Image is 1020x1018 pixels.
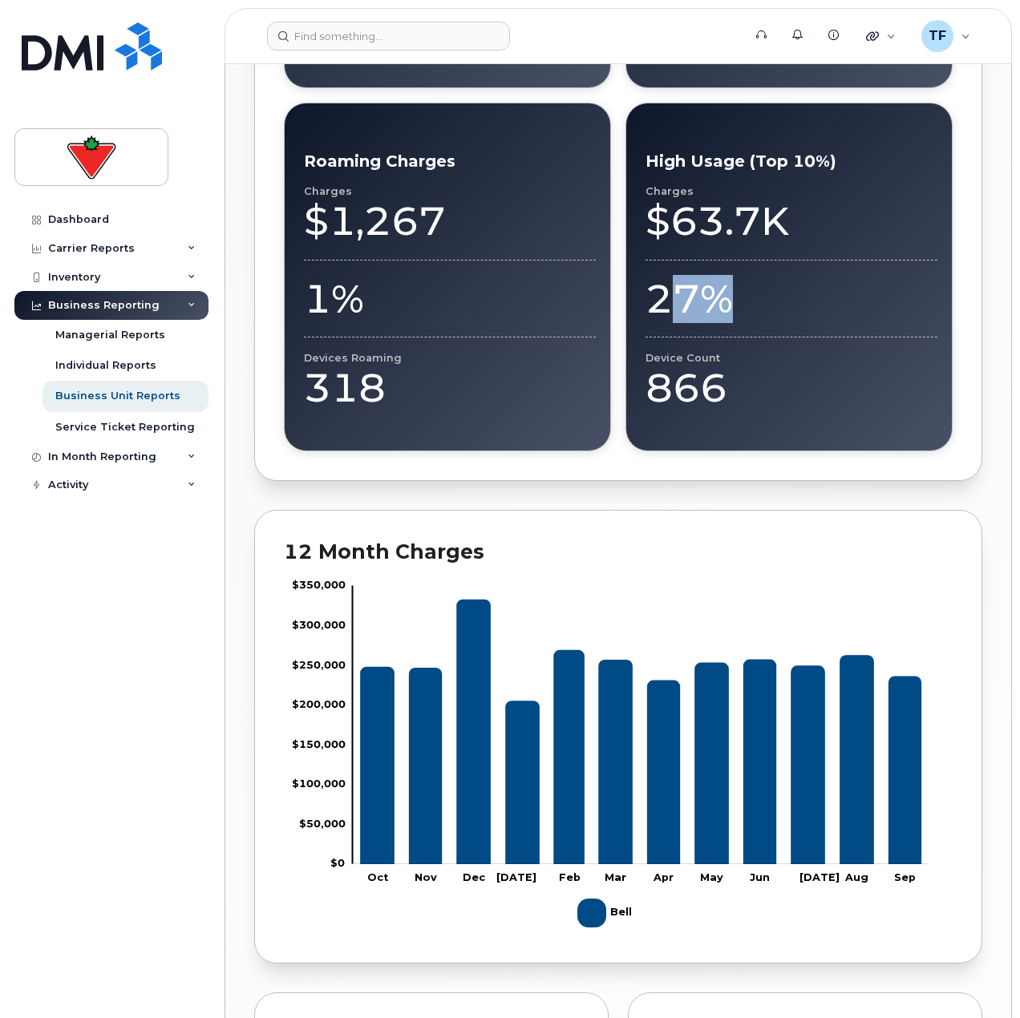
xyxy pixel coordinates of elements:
[292,778,346,790] tspan: $100,000
[646,185,937,197] div: Charges
[267,22,510,50] input: Find something...
[292,580,346,592] tspan: $350,000
[910,20,982,52] div: Tyler Federowich
[304,151,596,171] h3: Roaming Charges
[496,871,536,883] tspan: [DATE]
[299,818,346,830] tspan: $50,000
[292,698,346,710] tspan: $200,000
[929,26,946,46] span: TF
[646,364,937,412] div: 866
[292,659,346,671] tspan: $250,000
[284,539,953,564] h2: 12 Month Charges
[304,352,596,364] div: Devices Roaming
[304,185,596,197] div: Charges
[577,892,635,934] g: Legend
[646,352,937,364] div: Device Count
[360,600,921,864] g: Bell
[894,871,916,883] tspan: Sep
[292,619,346,631] tspan: $300,000
[577,892,635,934] g: Bell
[304,197,596,245] div: $1,267
[605,871,626,883] tspan: Mar
[799,871,840,883] tspan: [DATE]
[304,364,596,412] div: 318
[646,275,937,323] div: 27%
[304,275,596,323] div: 1%
[646,151,937,171] h3: High Usage (Top 10%)
[646,197,937,245] div: $63.7K
[559,871,581,883] tspan: Feb
[700,871,723,883] tspan: May
[855,20,907,52] div: Quicklinks
[367,871,388,883] tspan: Oct
[750,871,770,883] tspan: Jun
[415,871,437,883] tspan: Nov
[463,871,485,883] tspan: Dec
[844,871,868,883] tspan: Aug
[653,871,674,883] tspan: Apr
[292,580,929,935] g: Chart
[330,858,345,870] tspan: $0
[292,738,346,750] tspan: $150,000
